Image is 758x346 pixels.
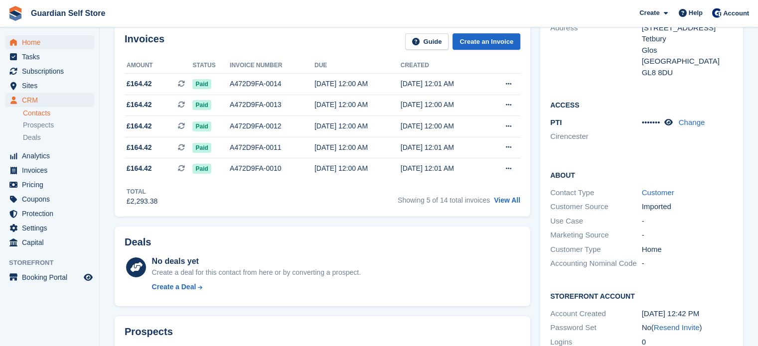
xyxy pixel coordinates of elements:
[125,33,164,50] h2: Invoices
[8,6,23,21] img: stora-icon-8386f47178a22dfd0bd8f6a31ec36ba5ce8667c1dd55bd0f319d3a0aa187defe.svg
[152,282,361,292] a: Create a Deal
[127,100,152,110] span: £164.42
[22,50,82,64] span: Tasks
[23,120,54,130] span: Prospects
[314,121,401,131] div: [DATE] 12:00 AM
[23,132,94,143] a: Deals
[5,270,94,284] a: menu
[401,79,487,89] div: [DATE] 12:01 AM
[5,178,94,192] a: menu
[22,178,82,192] span: Pricing
[642,201,734,213] div: Imported
[314,58,401,74] th: Due
[152,255,361,267] div: No deals yet
[152,267,361,278] div: Create a deal for this contact from here or by converting a prospect.
[453,33,520,50] a: Create an Invoice
[127,121,152,131] span: £164.42
[5,93,94,107] a: menu
[127,187,157,196] div: Total
[642,258,734,269] div: -
[550,201,642,213] div: Customer Source
[22,163,82,177] span: Invoices
[230,121,314,131] div: A472D9FA-0012
[494,196,520,204] a: View All
[550,216,642,227] div: Use Case
[314,79,401,89] div: [DATE] 12:00 AM
[401,121,487,131] div: [DATE] 12:00 AM
[314,100,401,110] div: [DATE] 12:00 AM
[23,133,41,142] span: Deals
[401,142,487,153] div: [DATE] 12:01 AM
[125,326,173,338] h2: Prospects
[22,35,82,49] span: Home
[550,258,642,269] div: Accounting Nominal Code
[642,22,734,34] div: [STREET_ADDRESS]
[642,56,734,67] div: [GEOGRAPHIC_DATA]
[127,163,152,174] span: £164.42
[22,270,82,284] span: Booking Portal
[550,100,733,110] h2: Access
[642,118,660,126] span: •••••••
[152,282,196,292] div: Create a Deal
[27,5,109,21] a: Guardian Self Store
[22,149,82,163] span: Analytics
[550,230,642,241] div: Marketing Source
[314,163,401,174] div: [DATE] 12:00 AM
[642,230,734,241] div: -
[230,79,314,89] div: A472D9FA-0014
[5,35,94,49] a: menu
[651,323,702,332] span: ( )
[230,100,314,110] div: A472D9FA-0013
[550,187,642,199] div: Contact Type
[642,322,734,334] div: No
[550,308,642,320] div: Account Created
[230,142,314,153] div: A472D9FA-0011
[642,33,734,45] div: Tetbury
[22,192,82,206] span: Coupons
[230,58,314,74] th: Invoice number
[405,33,449,50] a: Guide
[550,118,562,126] span: PTI
[192,100,211,110] span: Paid
[127,196,157,207] div: £2,293.38
[23,109,94,118] a: Contacts
[22,207,82,221] span: Protection
[125,236,151,248] h2: Deals
[22,79,82,93] span: Sites
[22,93,82,107] span: CRM
[642,67,734,79] div: GL8 8DU
[5,221,94,235] a: menu
[401,163,487,174] div: [DATE] 12:01 AM
[642,216,734,227] div: -
[192,164,211,174] span: Paid
[125,58,192,74] th: Amount
[5,149,94,163] a: menu
[5,79,94,93] a: menu
[192,121,211,131] span: Paid
[689,8,703,18] span: Help
[5,163,94,177] a: menu
[550,131,642,142] li: Cirencester
[550,244,642,255] div: Customer Type
[679,118,705,126] a: Change
[654,323,700,332] a: Resend Invite
[401,100,487,110] div: [DATE] 12:00 AM
[639,8,659,18] span: Create
[192,79,211,89] span: Paid
[5,192,94,206] a: menu
[398,196,490,204] span: Showing 5 of 14 total invoices
[5,207,94,221] a: menu
[642,188,674,197] a: Customer
[5,64,94,78] a: menu
[23,120,94,130] a: Prospects
[22,235,82,249] span: Capital
[642,308,734,320] div: [DATE] 12:42 PM
[192,58,230,74] th: Status
[314,142,401,153] div: [DATE] 12:00 AM
[82,271,94,283] a: Preview store
[5,50,94,64] a: menu
[192,143,211,153] span: Paid
[550,22,642,79] div: Address
[22,64,82,78] span: Subscriptions
[550,291,733,301] h2: Storefront Account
